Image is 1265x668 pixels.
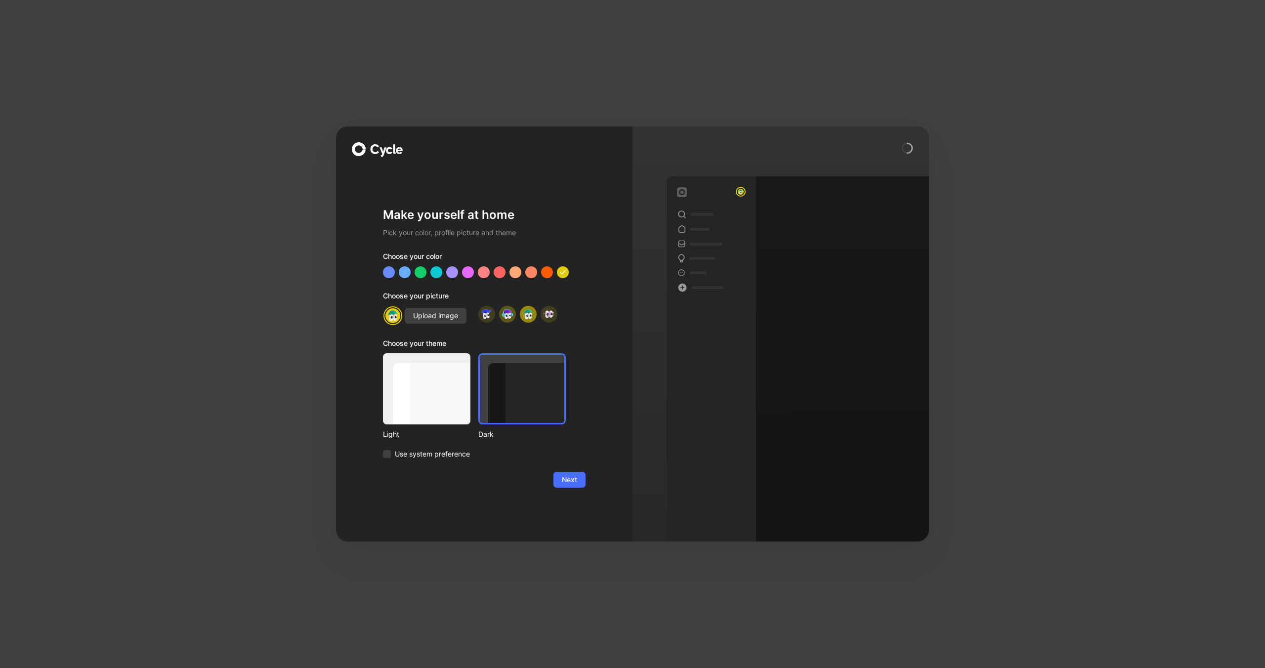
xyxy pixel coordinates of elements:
span: Upload image [413,310,458,322]
h1: Make yourself at home [383,207,586,223]
h2: Pick your color, profile picture and theme [383,227,586,239]
button: Upload image [405,308,466,324]
img: avatar [501,307,514,321]
img: avatar [521,307,535,321]
img: avatar [737,188,745,196]
div: Choose your picture [383,290,586,306]
button: Next [553,472,586,488]
span: Use system preference [395,448,470,460]
img: avatar [480,307,493,321]
div: Choose your theme [383,337,566,353]
div: Choose your color [383,250,586,266]
img: workspace-default-logo-wX5zAyuM.png [677,187,687,197]
img: avatar [384,307,401,324]
span: Next [562,474,577,486]
div: Dark [478,428,566,440]
img: avatar [542,307,555,321]
div: Light [383,428,470,440]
